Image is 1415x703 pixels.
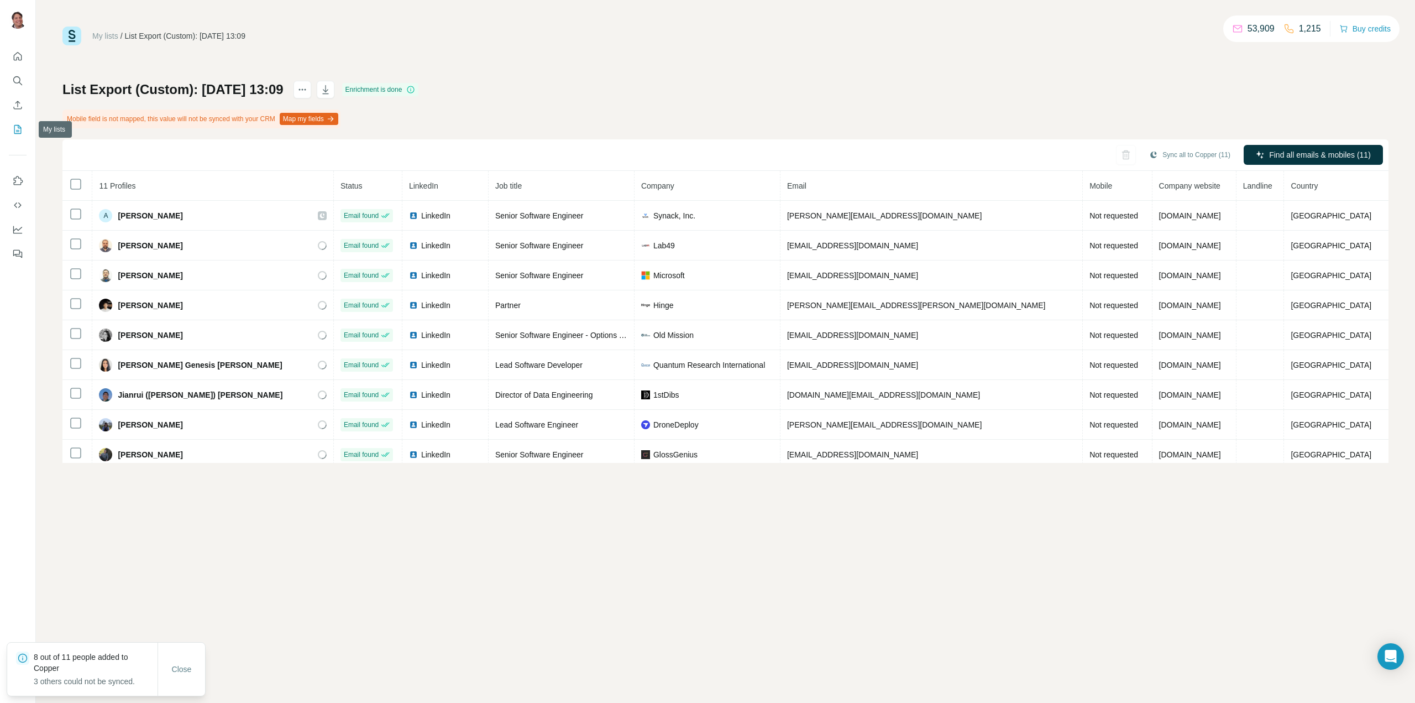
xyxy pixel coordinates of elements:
[172,664,192,675] span: Close
[421,449,450,460] span: LinkedIn
[409,241,418,250] img: LinkedIn logo
[34,676,158,687] p: 3 others could not be synced.
[118,270,182,281] span: [PERSON_NAME]
[1377,643,1404,670] div: Open Intercom Messenger
[9,220,27,239] button: Dashboard
[1291,181,1318,190] span: Country
[1159,361,1221,369] span: [DOMAIN_NAME]
[653,210,695,221] span: Synack, Inc.
[1299,22,1321,35] p: 1,215
[1089,301,1138,310] span: Not requested
[1089,450,1138,459] span: Not requested
[1159,450,1221,459] span: [DOMAIN_NAME]
[118,419,182,430] span: [PERSON_NAME]
[62,81,284,98] h1: List Export (Custom): [DATE] 13:09
[653,330,694,341] span: Old Mission
[99,299,112,312] img: Avatar
[164,659,200,679] button: Close
[1339,21,1391,37] button: Buy credits
[99,329,112,342] img: Avatar
[409,361,418,369] img: LinkedIn logo
[99,209,112,222] div: A
[421,210,450,221] span: LinkedIn
[787,181,806,190] span: Email
[495,241,584,250] span: Senior Software Engineer
[118,360,282,371] span: [PERSON_NAME] Genesis [PERSON_NAME]
[409,211,418,220] img: LinkedIn logo
[1159,271,1221,280] span: [DOMAIN_NAME]
[344,450,379,460] span: Email found
[344,330,379,340] span: Email found
[409,301,418,310] img: LinkedIn logo
[1089,331,1138,340] span: Not requested
[344,390,379,400] span: Email found
[787,301,1046,310] span: [PERSON_NAME][EMAIL_ADDRESS][PERSON_NAME][DOMAIN_NAME]
[1291,301,1371,310] span: [GEOGRAPHIC_DATA]
[495,211,584,220] span: Senior Software Engineer
[641,304,650,307] img: company-logo
[1291,211,1371,220] span: [GEOGRAPHIC_DATA]
[653,300,674,311] span: Hinge
[1159,181,1220,190] span: Company website
[99,239,112,252] img: Avatar
[409,181,438,190] span: LinkedIn
[344,360,379,370] span: Email found
[99,358,112,372] img: Avatar
[99,181,135,190] span: 11 Profiles
[1089,420,1138,429] span: Not requested
[1244,145,1383,165] button: Find all emails & mobiles (11)
[1089,241,1138,250] span: Not requested
[495,420,578,429] span: Lead Software Engineer
[421,389,450,400] span: LinkedIn
[787,420,982,429] span: [PERSON_NAME][EMAIL_ADDRESS][DOMAIN_NAME]
[99,388,112,402] img: Avatar
[1089,390,1138,399] span: Not requested
[641,390,650,399] img: company-logo
[495,301,521,310] span: Partner
[495,331,645,340] span: Senior Software Engineer - Options Trading
[653,360,765,371] span: Quantum Research International
[787,331,918,340] span: [EMAIL_ADDRESS][DOMAIN_NAME]
[495,181,522,190] span: Job title
[421,270,450,281] span: LinkedIn
[1159,211,1221,220] span: [DOMAIN_NAME]
[344,241,379,251] span: Email found
[344,420,379,430] span: Email found
[1159,420,1221,429] span: [DOMAIN_NAME]
[495,361,583,369] span: Lead Software Developer
[653,240,675,251] span: Lab49
[421,419,450,430] span: LinkedIn
[1159,301,1221,310] span: [DOMAIN_NAME]
[653,270,685,281] span: Microsoft
[1159,241,1221,250] span: [DOMAIN_NAME]
[9,171,27,191] button: Use Surfe on LinkedIn
[787,271,918,280] span: [EMAIL_ADDRESS][DOMAIN_NAME]
[421,330,450,341] span: LinkedIn
[653,389,679,400] span: 1stDibs
[9,119,27,139] button: My lists
[641,241,650,250] img: company-logo
[118,240,182,251] span: [PERSON_NAME]
[344,211,379,221] span: Email found
[1291,331,1371,340] span: [GEOGRAPHIC_DATA]
[787,361,918,369] span: [EMAIL_ADDRESS][DOMAIN_NAME]
[118,300,182,311] span: [PERSON_NAME]
[99,448,112,461] img: Avatar
[120,30,123,41] li: /
[62,27,81,45] img: Surfe Logo
[344,270,379,280] span: Email found
[641,181,674,190] span: Company
[641,361,650,369] img: company-logo
[9,11,27,29] img: Avatar
[787,450,918,459] span: [EMAIL_ADDRESS][DOMAIN_NAME]
[9,71,27,91] button: Search
[1291,241,1371,250] span: [GEOGRAPHIC_DATA]
[92,32,118,40] a: My lists
[340,181,363,190] span: Status
[99,269,112,282] img: Avatar
[641,420,650,429] img: company-logo
[1089,211,1138,220] span: Not requested
[9,95,27,115] button: Enrich CSV
[118,389,282,400] span: Jianrui ([PERSON_NAME]) [PERSON_NAME]
[9,244,27,264] button: Feedback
